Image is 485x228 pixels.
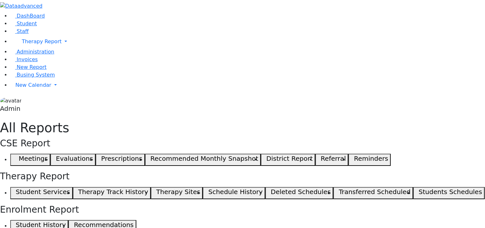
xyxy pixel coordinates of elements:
[266,155,313,162] h5: District Report
[19,155,48,162] h5: Meetings
[50,154,96,166] button: Evaluations
[10,187,73,199] button: Student Services
[10,56,38,62] a: Invoices
[151,187,203,199] button: Therapy Sites
[261,154,315,166] button: District Report
[10,35,485,48] a: Therapy Report
[10,72,55,78] a: Busing System
[203,187,265,199] button: Schedule History
[17,20,37,27] span: Student
[17,28,29,34] span: Staff
[156,188,200,196] h5: Therapy Sites
[17,56,38,62] span: Invoices
[354,155,388,162] h5: Reminders
[315,154,349,166] button: Referral
[419,188,482,196] h5: Students Schedules
[10,28,29,34] a: Staff
[10,154,50,166] button: Meetings
[17,72,55,78] span: Busing System
[22,38,62,45] span: Therapy Report
[413,187,485,199] button: Students Schedules
[10,49,54,55] a: Administration
[348,154,391,166] button: Reminders
[56,155,93,162] h5: Evaluations
[10,79,485,92] a: New Calendar
[10,64,47,70] a: New Report
[321,155,346,162] h5: Referral
[17,49,54,55] span: Administration
[73,187,151,199] button: Therapy Track History
[15,82,51,88] span: New Calendar
[208,188,263,196] h5: Schedule History
[17,64,47,70] span: New Report
[150,155,258,162] h5: Recommended Monthly Snapshot
[145,154,261,166] button: Recommended Monthly Snapshot
[333,187,413,199] button: Transferred Scheduled
[78,188,148,196] h5: Therapy Track History
[96,154,145,166] button: Prescriptions
[339,188,411,196] h5: Transferred Scheduled
[10,20,37,27] a: Student
[10,13,45,19] a: DashBoard
[271,188,331,196] h5: Deleted Schedules
[17,13,45,19] span: DashBoard
[16,188,70,196] h5: Student Services
[265,187,333,199] button: Deleted Schedules
[101,155,142,162] h5: Prescriptions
